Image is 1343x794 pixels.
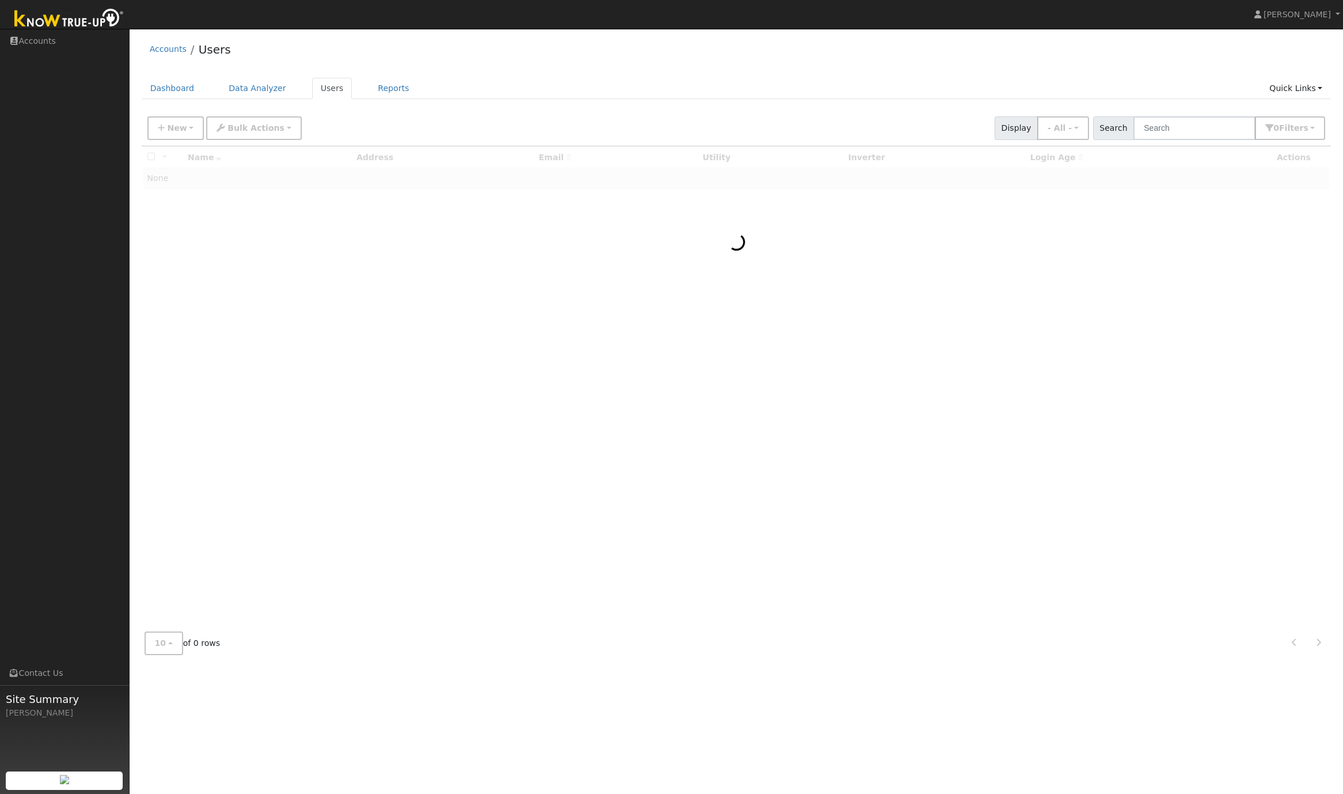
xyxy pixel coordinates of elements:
div: [PERSON_NAME] [6,707,123,719]
a: Quick Links [1261,78,1331,99]
img: Know True-Up [9,6,130,32]
button: New [147,116,204,140]
a: Users [199,43,231,56]
span: [PERSON_NAME] [1264,10,1331,19]
span: Display [995,116,1038,140]
button: 10 [145,632,183,655]
img: retrieve [60,775,69,784]
span: s [1303,123,1308,133]
span: Filter [1279,123,1308,133]
span: Site Summary [6,691,123,707]
button: - All - [1037,116,1089,140]
a: Accounts [150,44,187,54]
button: 0Filters [1255,116,1325,140]
a: Users [312,78,352,99]
span: Search [1093,116,1134,140]
span: New [167,123,187,133]
a: Reports [369,78,418,99]
input: Search [1133,116,1255,140]
a: Data Analyzer [220,78,295,99]
span: 10 [155,638,166,648]
span: Bulk Actions [227,123,284,133]
button: Bulk Actions [206,116,301,140]
span: of 0 rows [145,632,221,655]
a: Dashboard [142,78,203,99]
